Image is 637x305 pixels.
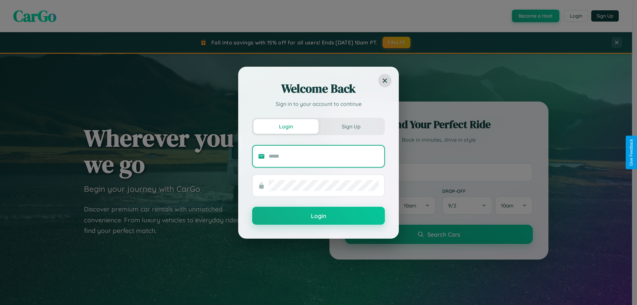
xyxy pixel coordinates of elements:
[252,207,385,225] button: Login
[252,100,385,108] p: Sign in to your account to continue
[629,139,634,166] div: Give Feedback
[318,119,384,134] button: Sign Up
[253,119,318,134] button: Login
[252,81,385,97] h2: Welcome Back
